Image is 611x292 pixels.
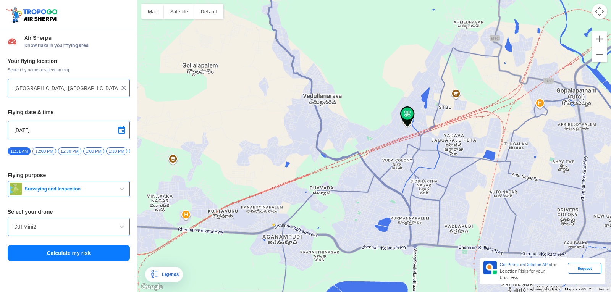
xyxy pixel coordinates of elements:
[106,147,127,155] span: 1:30 PM
[120,84,128,92] img: ic_close.png
[8,181,130,197] button: Surveying and Inspection
[483,261,497,274] img: Premium APIs
[8,147,31,155] span: 11:31 AM
[58,147,81,155] span: 12:30 PM
[598,287,609,291] a: Terms
[500,262,551,267] span: Get Premium Detailed APIs
[22,186,117,192] span: Surveying and Inspection
[8,37,17,46] img: Risk Scores
[150,270,159,279] img: Legends
[8,209,130,215] h3: Select your drone
[592,4,607,19] button: Map camera controls
[565,287,593,291] span: Map data ©2025
[592,47,607,62] button: Zoom out
[497,261,568,281] div: for Location Risks for your business.
[8,110,130,115] h3: Flying date & time
[129,147,150,155] span: 2:00 PM
[8,67,130,73] span: Search by name or select on map
[83,147,104,155] span: 1:00 PM
[8,58,130,64] h3: Your flying location
[8,173,130,178] h3: Flying purpose
[24,42,130,48] span: Know risks in your flying area
[592,31,607,47] button: Zoom in
[24,35,130,41] span: Air Sherpa
[10,183,22,195] img: survey.png
[6,6,60,23] img: ic_tgdronemaps.svg
[164,4,194,19] button: Show satellite imagery
[568,263,601,274] div: Request
[139,282,165,292] img: Google
[14,84,118,93] input: Search your flying location
[14,126,123,135] input: Select Date
[141,4,164,19] button: Show street map
[159,270,178,279] div: Legends
[14,222,123,231] input: Search by name or Brand
[527,287,560,292] button: Keyboard shortcuts
[8,245,130,261] button: Calculate my risk
[32,147,56,155] span: 12:00 PM
[139,282,165,292] a: Open this area in Google Maps (opens a new window)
